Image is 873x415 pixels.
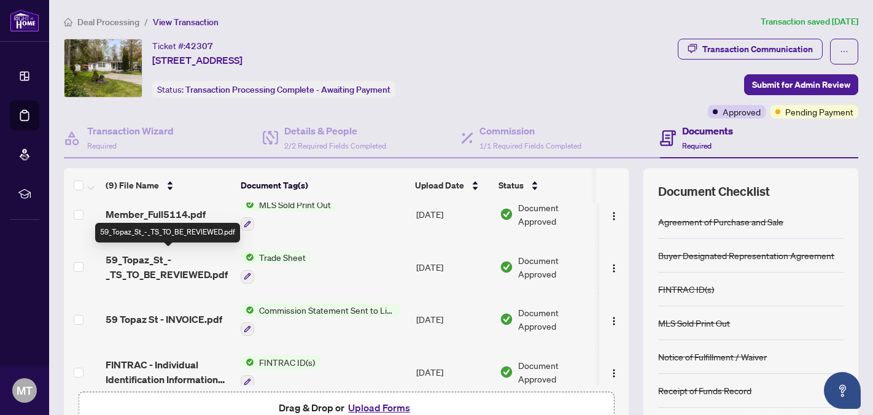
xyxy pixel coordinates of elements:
img: Logo [609,368,619,378]
button: Status IconFINTRAC ID(s) [241,355,320,389]
span: View Transaction [153,17,219,28]
span: 59 Topaz St - INVOICE.pdf [106,312,222,327]
h4: Commission [479,123,581,138]
button: Open asap [824,372,861,409]
button: Submit for Admin Review [744,74,858,95]
button: Logo [604,204,624,224]
span: MLS Sold Print Out [254,198,336,211]
span: home [64,18,72,26]
th: (9) File Name [101,168,236,203]
span: Document Approved [518,201,594,228]
h4: Documents [682,123,733,138]
span: ellipsis [840,47,848,56]
article: Transaction saved [DATE] [761,15,858,29]
button: Logo [604,362,624,382]
span: Status [499,179,524,192]
button: Status IconCommission Statement Sent to Listing Brokerage [241,303,400,336]
span: Submit for Admin Review [752,75,850,95]
span: (9) File Name [106,179,159,192]
span: FINTRAC ID(s) [254,355,320,369]
button: Transaction Communication [678,39,823,60]
span: Deal Processing [77,17,139,28]
h4: Transaction Wizard [87,123,174,138]
div: 59_Topaz_St_-_TS_TO_BE_REVIEWED.pdf [95,223,240,242]
button: Logo [604,257,624,277]
span: Document Approved [518,306,594,333]
span: MT [17,382,33,399]
th: Status [494,168,598,203]
div: Receipt of Funds Record [658,384,751,397]
button: Status IconMLS Sold Print Out [241,198,336,231]
div: Buyer Designated Representation Agreement [658,249,834,262]
button: Logo [604,309,624,329]
span: Document Approved [518,359,594,386]
button: Status IconTrade Sheet [241,250,311,284]
div: Notice of Fulfillment / Waiver [658,350,767,363]
img: Logo [609,316,619,326]
td: [DATE] [411,241,495,293]
span: Required [682,141,712,150]
img: Document Status [500,312,513,326]
div: Status: [152,81,395,98]
div: Transaction Communication [702,39,813,59]
li: / [144,15,148,29]
img: Status Icon [241,250,254,264]
span: Commission Statement Sent to Listing Brokerage [254,303,400,317]
img: Document Status [500,207,513,221]
span: Document Approved [518,254,594,281]
span: Upload Date [415,179,464,192]
span: Trade Sheet [254,250,311,264]
img: logo [10,9,39,32]
span: 1/1 Required Fields Completed [479,141,581,150]
span: Required [87,141,117,150]
div: Ticket #: [152,39,213,53]
th: Upload Date [410,168,494,203]
td: [DATE] [411,188,495,241]
span: FINTRAC - Individual Identification Information Record - CREA 4.pdf [106,357,231,387]
span: Transaction Processing Complete - Awaiting Payment [185,84,390,95]
img: Status Icon [241,198,254,211]
span: Approved [723,105,761,118]
img: Document Status [500,365,513,379]
th: Document Tag(s) [236,168,410,203]
div: Agreement of Purchase and Sale [658,215,783,228]
span: 2/2 Required Fields Completed [284,141,386,150]
span: 42307 [185,41,213,52]
span: Member_Full5114.pdf [106,207,206,222]
td: [DATE] [411,293,495,346]
h4: Details & People [284,123,386,138]
span: Pending Payment [785,105,853,118]
div: FINTRAC ID(s) [658,282,714,296]
img: Logo [609,263,619,273]
span: [STREET_ADDRESS] [152,53,243,68]
img: Status Icon [241,355,254,369]
span: Document Checklist [658,183,770,200]
img: IMG-S12153973_1.jpg [64,39,142,97]
td: [DATE] [411,346,495,398]
span: 59_Topaz_St_-_TS_TO_BE_REVIEWED.pdf [106,252,231,282]
img: Status Icon [241,303,254,317]
div: MLS Sold Print Out [658,316,730,330]
img: Document Status [500,260,513,274]
img: Logo [609,211,619,221]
